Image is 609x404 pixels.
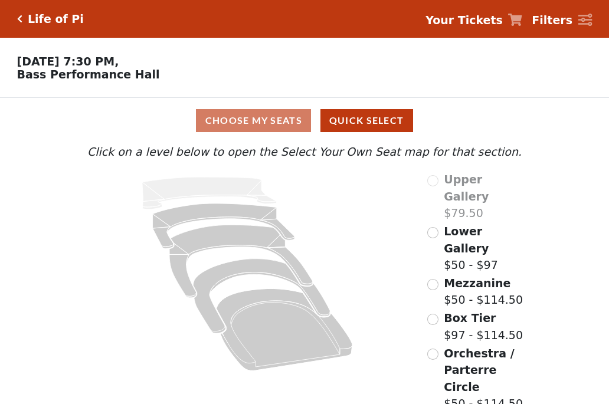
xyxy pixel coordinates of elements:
[84,143,525,160] p: Click on a level below to open the Select Your Own Seat map for that section.
[444,171,525,222] label: $79.50
[153,203,295,248] path: Lower Gallery - Seats Available: 167
[444,173,489,203] span: Upper Gallery
[425,14,503,27] strong: Your Tickets
[425,12,522,29] a: Your Tickets
[444,277,510,290] span: Mezzanine
[142,177,277,209] path: Upper Gallery - Seats Available: 0
[444,311,496,324] span: Box Tier
[444,347,514,393] span: Orchestra / Parterre Circle
[444,225,489,255] span: Lower Gallery
[444,275,523,308] label: $50 - $114.50
[28,12,84,26] h5: Life of Pi
[444,223,525,274] label: $50 - $97
[320,109,413,132] button: Quick Select
[17,15,22,23] a: Click here to go back to filters
[444,310,523,343] label: $97 - $114.50
[532,14,572,27] strong: Filters
[217,289,353,371] path: Orchestra / Parterre Circle - Seats Available: 35
[532,12,592,29] a: Filters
